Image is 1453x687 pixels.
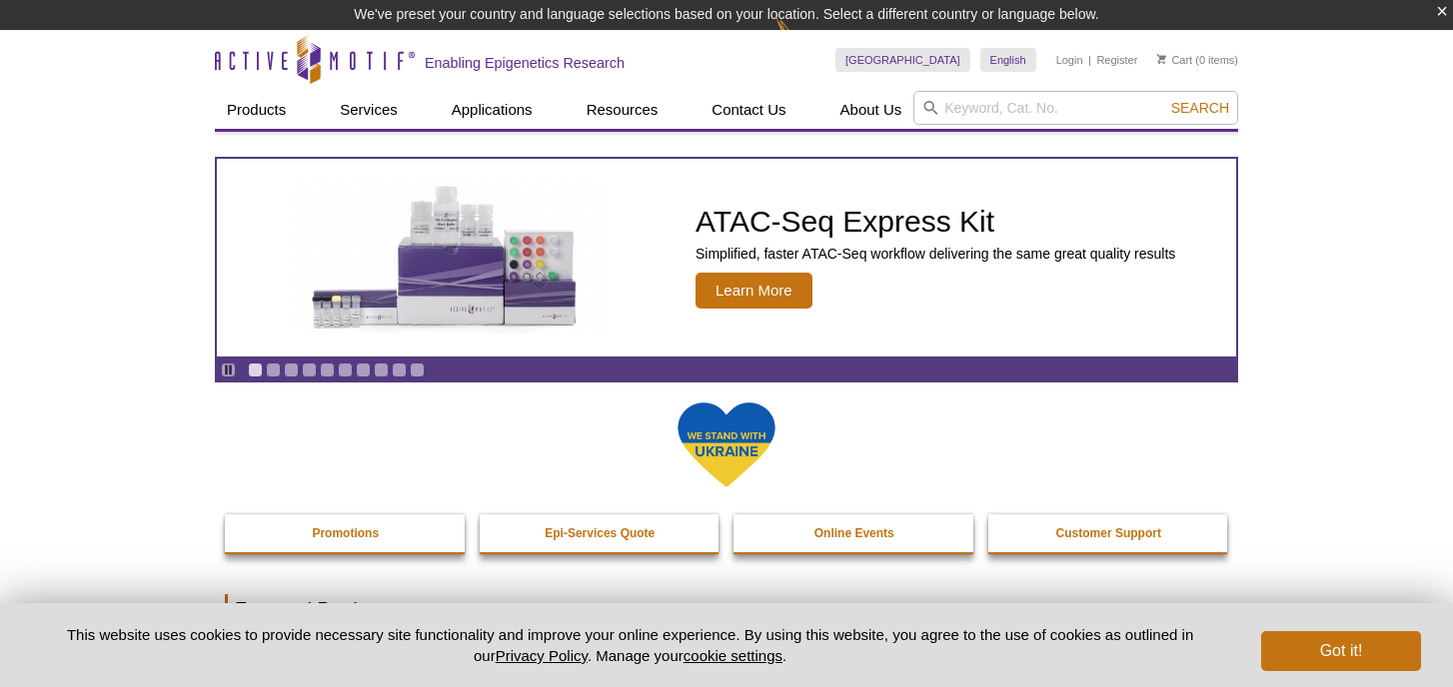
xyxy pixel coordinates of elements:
[1157,54,1166,64] img: Your Cart
[1157,48,1238,72] li: (0 items)
[392,362,407,377] a: Go to slide 9
[696,245,1175,263] p: Simplified, faster ATAC-Seq workflow delivering the same great quality results
[1157,53,1192,67] a: Cart
[328,91,410,129] a: Services
[225,594,1228,624] h2: Featured Products
[988,514,1230,552] a: Customer Support
[374,362,389,377] a: Go to slide 8
[338,362,353,377] a: Go to slide 6
[545,526,655,540] strong: Epi-Services Quote
[284,362,299,377] a: Go to slide 3
[677,400,776,489] img: We Stand With Ukraine
[980,48,1036,72] a: English
[248,362,263,377] a: Go to slide 1
[282,182,612,334] img: ATAC-Seq Express Kit
[913,91,1238,125] input: Keyword, Cat. No.
[733,514,975,552] a: Online Events
[835,48,970,72] a: [GEOGRAPHIC_DATA]
[1056,526,1161,540] strong: Customer Support
[696,273,812,309] span: Learn More
[410,362,425,377] a: Go to slide 10
[480,514,722,552] a: Epi-Services Quote
[266,362,281,377] a: Go to slide 2
[1056,53,1083,67] a: Login
[217,159,1236,356] article: ATAC-Seq Express Kit
[814,526,894,540] strong: Online Events
[440,91,545,129] a: Applications
[775,15,828,62] img: Change Here
[32,624,1228,666] p: This website uses cookies to provide necessary site functionality and improve your online experie...
[425,54,625,72] h2: Enabling Epigenetics Research
[496,647,588,664] a: Privacy Policy
[320,362,335,377] a: Go to slide 5
[221,362,236,377] a: Toggle autoplay
[575,91,671,129] a: Resources
[700,91,797,129] a: Contact Us
[1088,48,1091,72] li: |
[215,91,298,129] a: Products
[356,362,371,377] a: Go to slide 7
[1171,100,1229,116] span: Search
[302,362,317,377] a: Go to slide 4
[312,526,379,540] strong: Promotions
[696,207,1175,237] h2: ATAC-Seq Express Kit
[828,91,914,129] a: About Us
[684,647,782,664] button: cookie settings
[1096,53,1137,67] a: Register
[217,159,1236,356] a: ATAC-Seq Express Kit ATAC-Seq Express Kit Simplified, faster ATAC-Seq workflow delivering the sam...
[225,514,467,552] a: Promotions
[1165,99,1235,117] button: Search
[1261,631,1421,671] button: Got it!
